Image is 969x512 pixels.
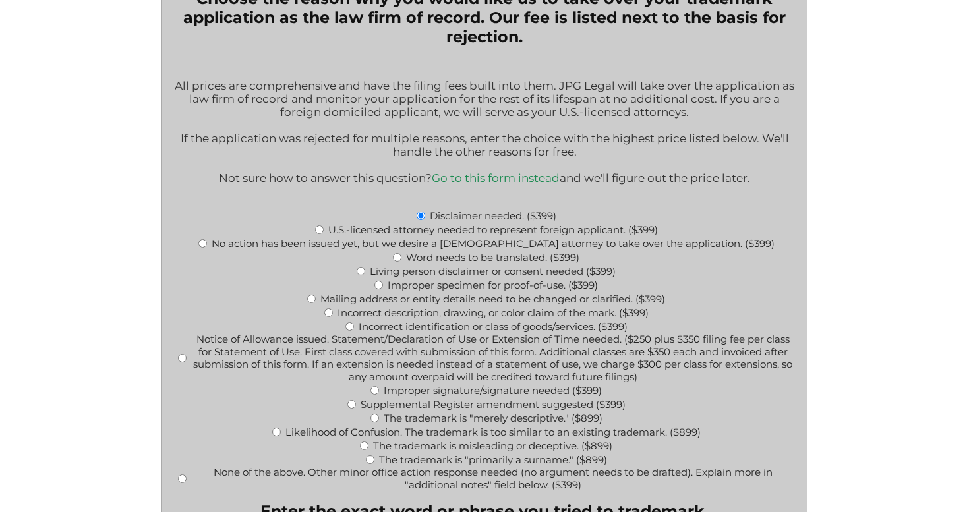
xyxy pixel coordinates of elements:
label: Supplemental Register amendment suggested ($399) [361,398,626,411]
label: Incorrect identification or class of goods/services. ($399) [359,320,628,333]
p: If the application was rejected for multiple reasons, enter the choice with the highest price lis... [172,132,796,158]
label: The trademark is "merely descriptive." ($899) [384,412,602,424]
label: None of the above. Other minor office action response needed (no argument needs to be drafted). E... [191,466,794,491]
a: Go to this form instead [432,171,560,185]
label: Mailing address or entity details need to be changed or clarified. ($399) [320,293,665,305]
p: All prices are comprehensive and have the filing fees built into them. JPG Legal will take over t... [172,79,796,119]
label: The trademark is misleading or deceptive. ($899) [373,440,612,452]
p: Not sure how to answer this question? and we'll figure out the price later. [172,171,796,185]
label: No action has been issued yet, but we desire a [DEMOGRAPHIC_DATA] attorney to take over the appli... [212,237,775,250]
label: Living person disclaimer or consent needed ($399) [370,265,616,277]
label: Incorrect description, drawing, or color claim of the mark. ($399) [338,306,649,319]
label: The trademark is "primarily a surname." ($899) [379,453,607,466]
label: U.S.-licensed attorney needed to represent foreign applicant. ($399) [328,223,658,236]
label: Improper specimen for proof-of-use. ($399) [388,279,598,291]
label: Notice of Allowance issued. Statement/Declaration of Use or Extension of Time needed. ($250 plus ... [191,333,794,383]
label: Likelihood of Confusion. The trademark is too similar to an existing trademark. ($899) [285,426,701,438]
label: Improper signature/signature needed ($399) [384,384,602,397]
label: Disclaimer needed. ($399) [430,210,556,222]
label: Word needs to be translated. ($399) [406,251,579,264]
